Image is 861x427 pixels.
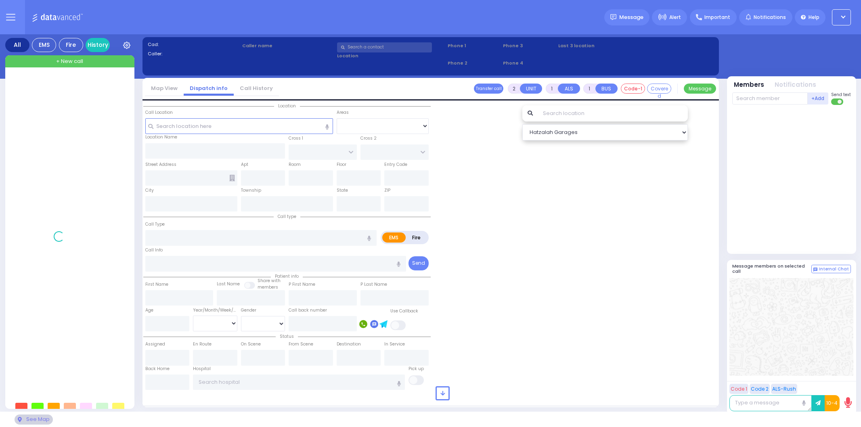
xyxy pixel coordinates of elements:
div: All [5,38,29,52]
label: Turn off text [831,98,844,106]
input: Search member [732,92,808,105]
label: On Scene [241,341,261,347]
label: Age [145,307,153,314]
label: Room [289,161,301,168]
label: EMS [382,232,406,243]
button: Code 2 [750,384,770,394]
span: Alert [669,14,681,21]
label: Floor [337,161,346,168]
label: Location [337,52,445,59]
input: Search location [538,105,687,121]
label: P Last Name [360,281,387,288]
button: Send [409,256,429,270]
a: History [86,38,110,52]
span: Send text [831,92,851,98]
input: Search location here [145,118,333,134]
label: Call Location [145,109,173,116]
label: Back Home [145,366,170,372]
label: Apt [241,161,248,168]
small: Share with [258,278,281,284]
a: Map View [145,84,184,92]
span: Help [809,14,819,21]
label: Cad: [148,41,240,48]
label: Assigned [145,341,165,347]
label: ZIP [384,187,390,194]
label: Call Info [145,247,163,253]
button: +Add [808,92,829,105]
label: Cross 2 [360,135,377,142]
span: + New call [56,57,83,65]
button: Code 1 [729,384,748,394]
span: Phone 2 [448,60,500,67]
button: Internal Chat [811,265,851,274]
button: ALS-Rush [771,384,797,394]
label: Last Name [217,281,240,287]
button: Covered [647,84,671,94]
img: comment-alt.png [813,268,817,272]
label: Use Callback [390,308,418,314]
input: Search hospital [193,375,405,390]
label: Fire [405,232,428,243]
label: Last 3 location [558,42,636,49]
a: Dispatch info [184,84,234,92]
h5: Message members on selected call [732,264,811,274]
label: Entry Code [384,161,407,168]
span: Message [619,13,643,21]
label: First Name [145,281,168,288]
label: Call Type [145,221,165,228]
label: Gender [241,307,256,314]
button: Message [684,84,716,94]
img: Logo [32,12,86,22]
label: Areas [337,109,349,116]
label: Street Address [145,161,176,168]
span: Notifications [754,14,786,21]
a: Call History [234,84,279,92]
button: 10-4 [825,395,840,411]
div: EMS [32,38,56,52]
button: Notifications [775,80,816,90]
span: Status [276,333,298,339]
label: P First Name [289,281,315,288]
span: Internal Chat [819,266,849,272]
label: Caller: [148,50,240,57]
label: Pick up [409,366,424,372]
button: Transfer call [474,84,503,94]
label: Township [241,187,261,194]
span: Phone 3 [503,42,555,49]
span: Patient info [271,273,303,279]
label: Cross 1 [289,135,303,142]
label: In Service [384,341,405,347]
span: Location [274,103,300,109]
button: Members [734,80,764,90]
label: Call back number [289,307,327,314]
label: Destination [337,341,361,347]
span: Important [704,14,730,21]
label: En Route [193,341,212,347]
label: Location Name [145,134,177,140]
button: BUS [595,84,618,94]
div: Fire [59,38,83,52]
input: Search a contact [337,42,432,52]
span: Phone 4 [503,60,555,67]
span: Phone 1 [448,42,500,49]
label: Caller name [242,42,334,49]
label: City [145,187,154,194]
label: Hospital [193,366,211,372]
label: State [337,187,348,194]
div: See map [15,414,52,425]
span: members [258,284,278,290]
span: Call type [274,213,300,220]
div: Year/Month/Week/Day [193,307,237,314]
span: Other building occupants [229,175,235,181]
button: ALS [558,84,580,94]
img: message.svg [610,14,616,20]
button: Code-1 [621,84,645,94]
button: UNIT [520,84,542,94]
label: From Scene [289,341,313,347]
